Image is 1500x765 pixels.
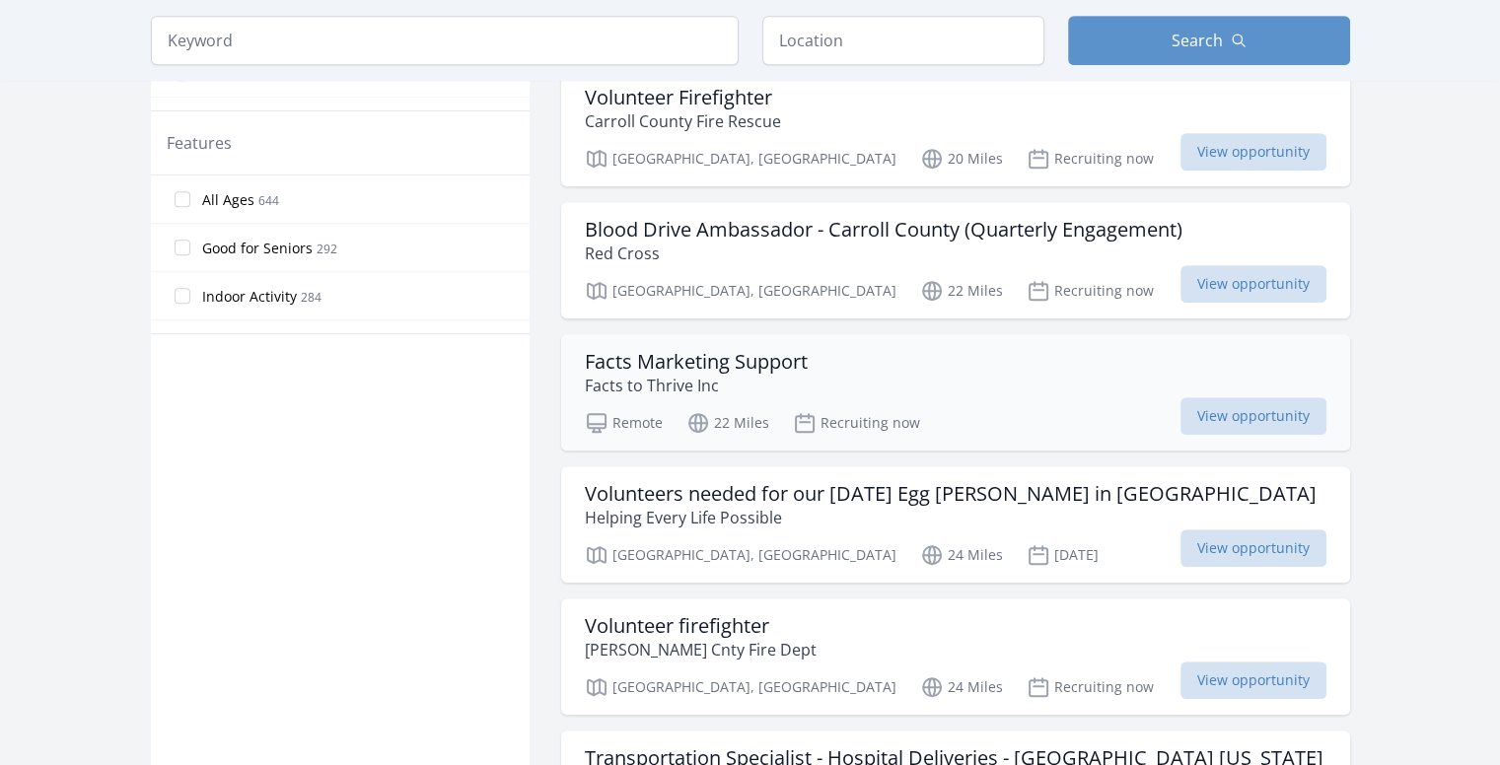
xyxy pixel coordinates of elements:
p: Recruiting now [793,411,920,435]
span: View opportunity [1180,265,1326,303]
a: Facts Marketing Support Facts to Thrive Inc Remote 22 Miles Recruiting now View opportunity [561,334,1350,451]
p: [PERSON_NAME] Cnty Fire Dept [585,638,817,661]
p: Carroll County Fire Rescue [585,109,781,133]
span: View opportunity [1180,397,1326,435]
p: [GEOGRAPHIC_DATA], [GEOGRAPHIC_DATA] [585,147,896,171]
input: Keyword [151,16,739,65]
p: Red Cross [585,242,1182,265]
p: [GEOGRAPHIC_DATA], [GEOGRAPHIC_DATA] [585,543,896,567]
p: 24 Miles [920,675,1003,699]
a: Volunteer firefighter [PERSON_NAME] Cnty Fire Dept [GEOGRAPHIC_DATA], [GEOGRAPHIC_DATA] 24 Miles ... [561,598,1350,715]
p: 22 Miles [686,411,769,435]
h3: Facts Marketing Support [585,350,808,374]
p: Recruiting now [1027,675,1154,699]
p: Recruiting now [1027,147,1154,171]
span: 292 [317,241,337,257]
span: View opportunity [1180,529,1326,567]
span: Search [1172,29,1223,52]
span: 284 [301,289,321,306]
p: Helping Every Life Possible [585,506,1317,529]
p: Remote [585,411,663,435]
input: Good for Seniors 292 [175,240,190,255]
p: 20 Miles [920,147,1003,171]
p: Recruiting now [1027,279,1154,303]
span: View opportunity [1180,661,1326,699]
legend: Features [167,131,232,155]
input: Location [762,16,1044,65]
h3: Volunteer firefighter [585,614,817,638]
span: Good for Seniors [202,239,313,258]
a: Volunteer Firefighter Carroll County Fire Rescue [GEOGRAPHIC_DATA], [GEOGRAPHIC_DATA] 20 Miles Re... [561,70,1350,186]
input: All Ages 644 [175,191,190,207]
span: 644 [258,192,279,209]
p: [DATE] [1027,543,1099,567]
p: 22 Miles [920,279,1003,303]
a: Volunteers needed for our [DATE] Egg [PERSON_NAME] in [GEOGRAPHIC_DATA] Helping Every Life Possib... [561,466,1350,583]
button: Search [1068,16,1350,65]
span: View opportunity [1180,133,1326,171]
h3: Volunteers needed for our [DATE] Egg [PERSON_NAME] in [GEOGRAPHIC_DATA] [585,482,1317,506]
h3: Blood Drive Ambassador - Carroll County (Quarterly Engagement) [585,218,1182,242]
p: [GEOGRAPHIC_DATA], [GEOGRAPHIC_DATA] [585,675,896,699]
a: Blood Drive Ambassador - Carroll County (Quarterly Engagement) Red Cross [GEOGRAPHIC_DATA], [GEOG... [561,202,1350,318]
p: Facts to Thrive Inc [585,374,808,397]
p: 24 Miles [920,543,1003,567]
h3: Volunteer Firefighter [585,86,781,109]
span: Indoor Activity [202,287,297,307]
p: [GEOGRAPHIC_DATA], [GEOGRAPHIC_DATA] [585,279,896,303]
input: Indoor Activity 284 [175,288,190,304]
span: All Ages [202,190,254,210]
